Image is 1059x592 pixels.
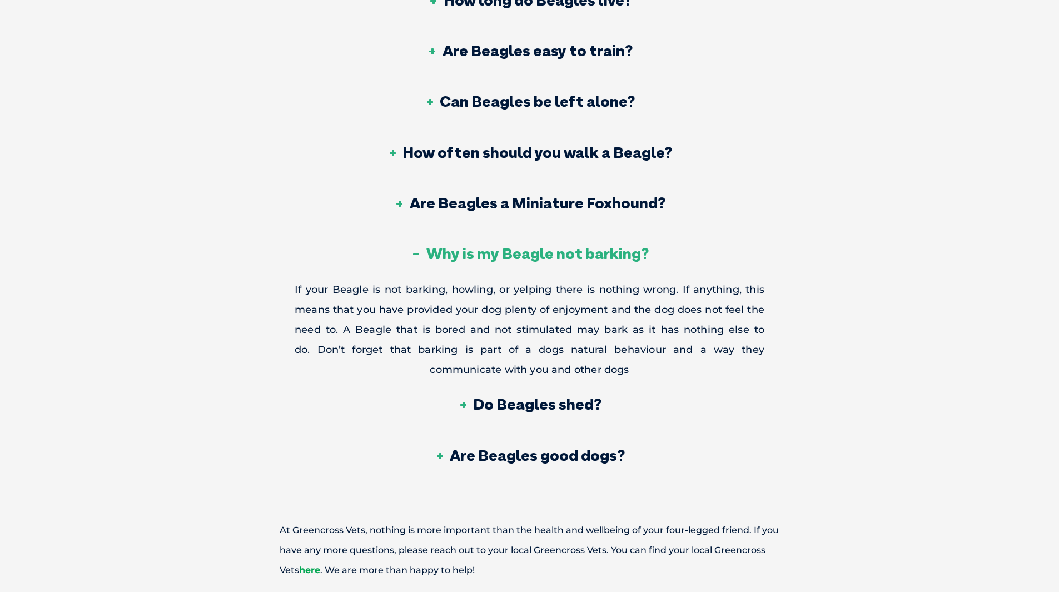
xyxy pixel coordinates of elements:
[427,43,633,58] h3: Are Beagles easy to train?
[299,565,320,575] a: here
[387,145,672,160] h3: How often should you walk a Beagle?
[1037,51,1048,62] button: Search
[434,447,625,463] h3: Are Beagles good dogs?
[295,280,764,380] p: If your Beagle is not barking, howling, or yelping there is nothing wrong. If anything, this mean...
[458,396,601,412] h3: Do Beagles shed?
[411,246,649,261] h3: Why is my Beagle not barking?
[424,93,635,109] h3: Can Beagles be left alone?
[241,520,819,580] p: At Greencross Vets, nothing is more important than the health and wellbeing of your four-legged f...
[394,195,665,211] h3: Are Beagles a Miniature Foxhound?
